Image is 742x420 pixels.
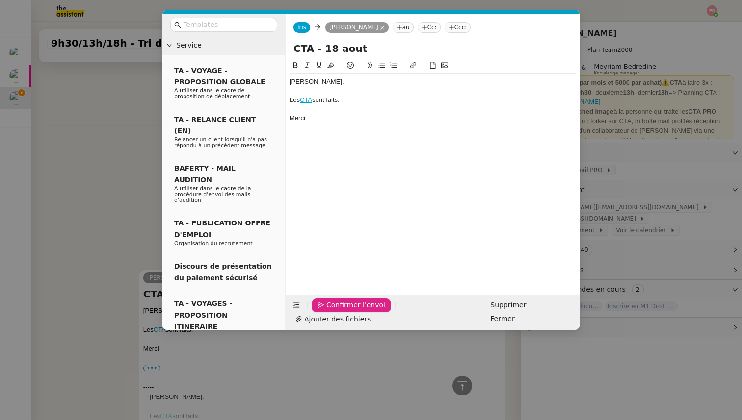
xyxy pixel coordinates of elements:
[176,40,281,51] span: Service
[393,22,414,33] nz-tag: au
[297,24,306,31] span: Iris
[174,164,236,183] span: BAFERTY - MAIL AUDITION
[174,240,253,247] span: Organisation du recrutement
[174,67,265,86] span: TA - VOYAGE - PROPOSITION GLOBALE
[490,299,526,311] span: Supprimer
[484,312,520,326] button: Fermer
[484,298,532,312] button: Supprimer
[183,19,271,30] input: Templates
[300,96,312,103] a: CTA
[174,262,272,281] span: Discours de présentation du paiement sécurisé
[174,87,250,99] span: A utiliser dans le cadre de proposition de déplacement
[174,136,267,148] span: Relancer un client lorsqu'il n'a pas répondu à un précédent message
[290,77,576,86] div: [PERSON_NAME],
[174,116,256,135] span: TA - RELANCE CLIENT (EN)
[174,185,251,203] span: A utiliser dans le cadre de la procédure d'envoi des mails d'audition
[174,219,270,238] span: TA - PUBLICATION OFFRE D'EMPLOI
[304,314,371,325] span: Ajouter des fichiers
[162,36,285,55] div: Service
[290,312,376,326] button: Ajouter des fichiers
[445,22,471,33] nz-tag: Ccc:
[325,22,389,33] nz-tag: [PERSON_NAME]
[490,313,514,324] span: Fermer
[290,96,576,104] div: Les sont faits.
[326,299,385,311] span: Confirmer l'envoi
[290,114,576,123] div: Merci
[312,298,391,312] button: Confirmer l'envoi
[174,299,232,330] span: TA - VOYAGES - PROPOSITION ITINERAIRE
[293,41,572,56] input: Subject
[418,22,441,33] nz-tag: Cc:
